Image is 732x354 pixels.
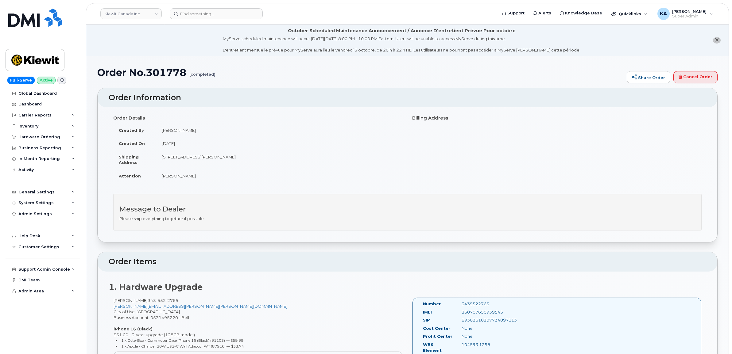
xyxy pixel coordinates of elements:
label: Cost Center [423,325,450,331]
small: 1 x Apple - Charger 20W USB-C Wall Adaptor WT (87916) — $33.74 [121,344,244,348]
strong: 1. Hardware Upgrade [109,282,203,292]
td: [DATE] [156,137,403,150]
h1: Order No.301778 [97,67,624,78]
label: SIM [423,317,431,323]
span: 552 [156,298,166,303]
td: [STREET_ADDRESS][PERSON_NAME] [156,150,403,169]
h2: Order Items [109,257,706,266]
strong: Attention [119,173,141,178]
td: [PERSON_NAME] [156,124,403,137]
div: 3435522765 [457,301,511,307]
small: (completed) [189,67,215,77]
div: 104593.1258 [457,342,511,348]
div: None [457,333,511,339]
div: 89302610207734097113 [457,317,511,323]
iframe: Messenger Launcher [705,327,727,349]
td: [PERSON_NAME] [156,169,403,183]
h4: Billing Address [412,116,702,121]
button: close notification [713,37,721,44]
strong: Created On [119,141,145,146]
label: WBS Element [423,342,453,353]
a: Share Order [627,71,670,83]
a: Cancel Order [673,71,718,83]
label: Number [423,301,441,307]
a: [PERSON_NAME][EMAIL_ADDRESS][PERSON_NAME][PERSON_NAME][DOMAIN_NAME] [114,304,287,309]
h2: Order Information [109,93,706,102]
div: MyServe scheduled maintenance will occur [DATE][DATE] 8:00 PM - 10:00 PM Eastern. Users will be u... [223,36,580,53]
label: Profit Center [423,333,452,339]
span: 2765 [166,298,178,303]
label: IMEI [423,309,432,315]
small: 1 x OtterBox - Commuter Case iPhone 16 (Black) (91103) — $59.99 [121,338,243,343]
h4: Order Details [113,116,403,121]
p: Please ship everything together if possible [119,216,695,222]
strong: iPhone 16 (Black) [114,326,153,331]
div: None [457,325,511,331]
div: 350707650939545 [457,309,511,315]
h3: Message to Dealer [119,205,695,213]
div: October Scheduled Maintenance Announcement / Annonce D'entretient Prévue Pour octobre [288,28,516,34]
span: 343 [148,298,178,303]
strong: Created By [119,128,144,133]
strong: Shipping Address [119,154,139,165]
